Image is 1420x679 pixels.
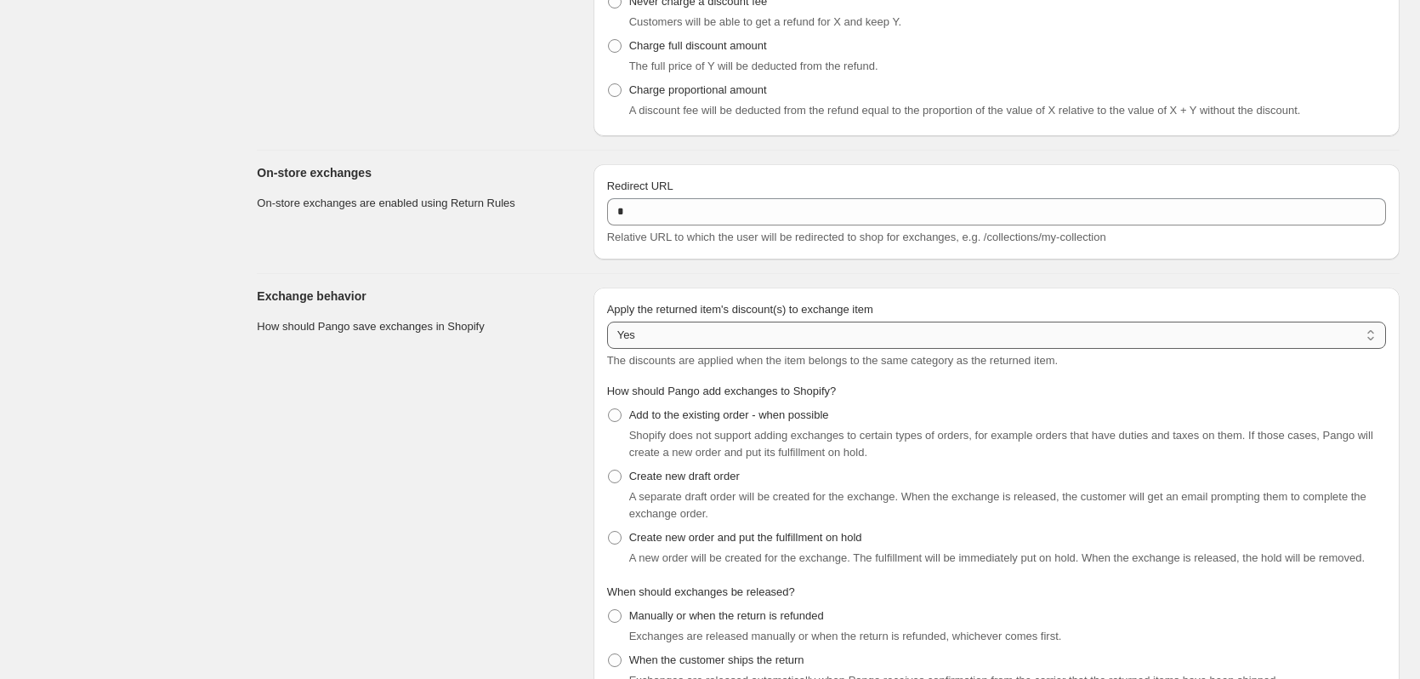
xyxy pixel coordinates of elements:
[629,653,804,666] span: When the customer ships the return
[629,408,829,421] span: Add to the existing order - when possible
[629,630,1062,642] span: Exchanges are released manually or when the return is refunded, whichever comes first.
[629,60,878,72] span: The full price of Y will be deducted from the refund.
[629,429,1373,459] span: Shopify does not support adding exchanges to certain types of orders, for example orders that hav...
[629,470,740,482] span: Create new draft order
[607,231,1106,243] span: Relative URL to which the user will be redirected to shop for exchanges, e.g. /collections/my-col...
[629,83,767,96] span: Charge proportional amount
[629,104,1301,117] span: A discount fee will be deducted from the refund equal to the proportion of the value of X relativ...
[607,303,873,316] span: Apply the returned item's discount(s) to exchange item
[607,585,795,598] span: When should exchanges be released?
[629,531,862,544] span: Create new order and put the fulfillment on hold
[257,288,579,305] h3: Exchange behavior
[257,195,579,212] p: On-store exchanges are enabled using Return Rules
[607,180,673,192] span: Redirect URL
[629,609,824,622] span: Manually or when the return is refunded
[257,164,579,181] h3: On-store exchanges
[629,15,901,28] span: Customers will be able to get a refund for X and keep Y.
[607,385,837,397] span: How should Pango add exchanges to Shopify?
[629,39,767,52] span: Charge full discount amount
[629,551,1365,564] span: A new order will be created for the exchange. The fulfillment will be immediately put on hold. Wh...
[257,318,579,335] p: How should Pango save exchanges in Shopify
[629,490,1366,520] span: A separate draft order will be created for the exchange. When the exchange is released, the custo...
[607,354,1058,367] span: The discounts are applied when the item belongs to the same category as the returned item.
